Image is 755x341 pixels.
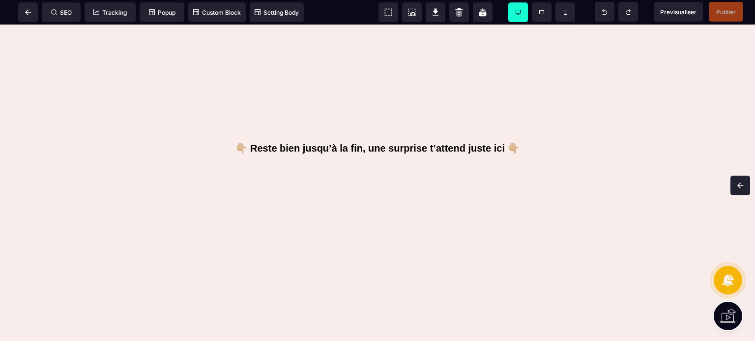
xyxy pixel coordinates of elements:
span: View components [378,2,398,22]
span: Popup [149,9,175,16]
span: Custom Block [193,9,241,16]
span: Publier [716,8,736,16]
span: Previsualiser [660,8,697,16]
span: Setting Body [255,9,299,16]
b: 👇🏼 Reste bien jusqu’à la fin, une surprise t’attend juste ici 👇🏼 [235,118,520,129]
span: Preview [654,2,703,22]
span: SEO [51,9,72,16]
span: Tracking [93,9,127,16]
span: Screenshot [402,2,422,22]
